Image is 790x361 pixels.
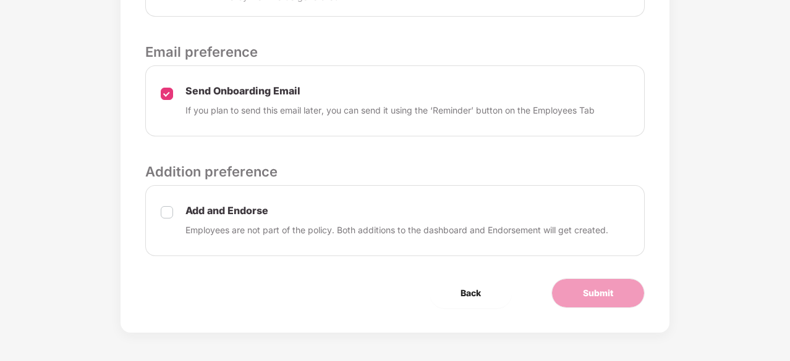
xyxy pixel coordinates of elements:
p: Addition preference [145,161,645,182]
button: Submit [551,278,645,308]
p: Employees are not part of the policy. Both additions to the dashboard and Endorsement will get cr... [185,223,608,237]
button: Back [430,278,512,308]
p: Send Onboarding Email [185,85,595,98]
p: Add and Endorse [185,204,608,217]
span: Back [461,286,481,300]
p: If you plan to send this email later, you can send it using the ‘Reminder’ button on the Employee... [185,104,595,117]
p: Email preference [145,41,645,62]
